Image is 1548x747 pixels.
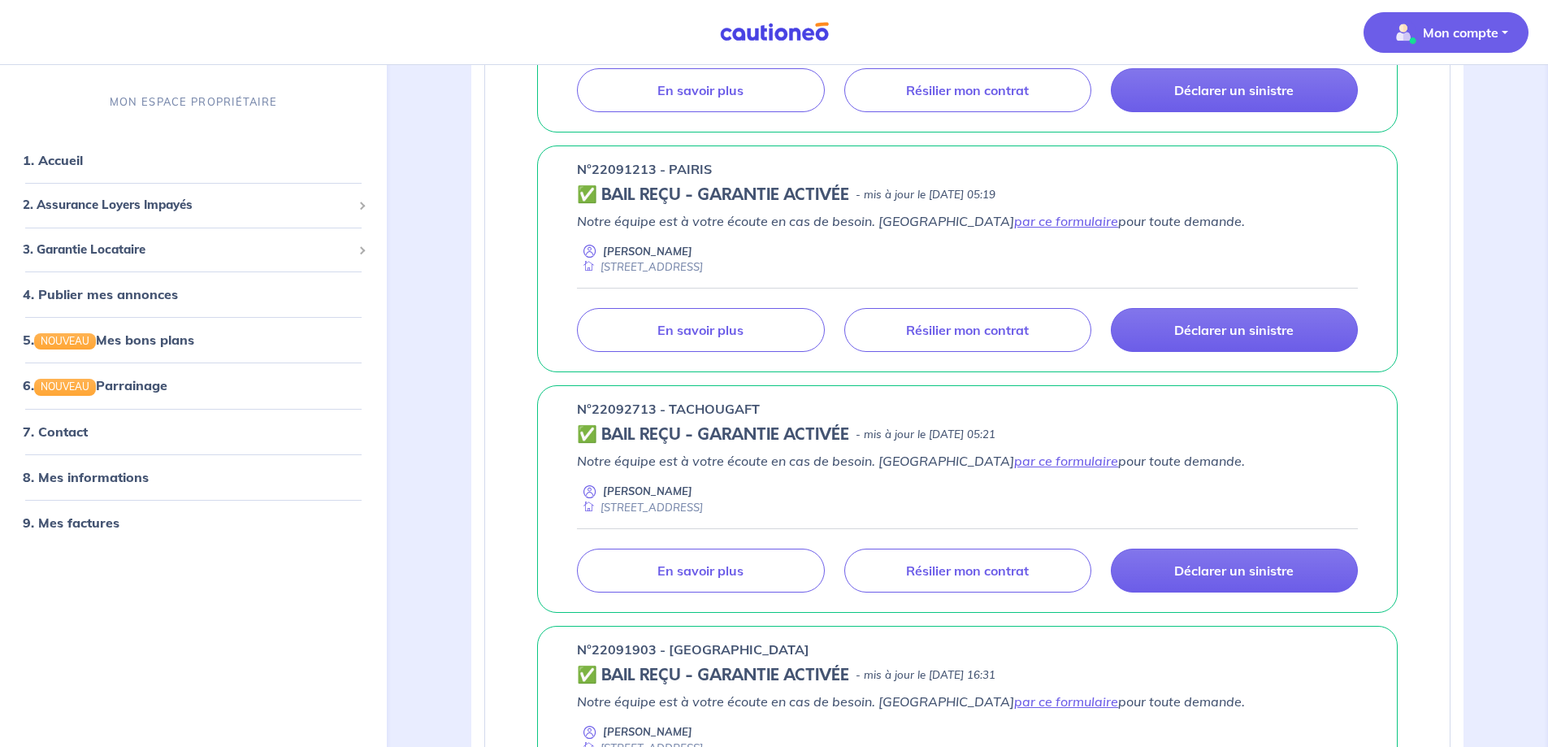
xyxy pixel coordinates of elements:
p: Notre équipe est à votre écoute en cas de besoin. [GEOGRAPHIC_DATA] pour toute demande. [577,451,1358,471]
h5: ✅ BAIL REÇU - GARANTIE ACTIVÉE [577,425,849,445]
img: illu_account_valid_menu.svg [1390,20,1416,46]
a: 1. Accueil [23,152,83,168]
p: Déclarer un sinistre [1174,322,1294,338]
span: 2. Assurance Loyers Impayés [23,196,352,215]
p: Notre équipe est à votre écoute en cas de besoin. [GEOGRAPHIC_DATA] pour toute demande. [577,211,1358,231]
a: Résilier mon contrat [844,549,1091,593]
a: 5.NOUVEAUMes bons plans [23,332,194,348]
p: En savoir plus [657,322,744,338]
div: state: CONTRACT-VALIDATED, Context: ,MAYBE-CERTIFICATE,,LESSOR-DOCUMENTS,IS-ODEALIM [577,425,1358,445]
div: 7. Contact [7,415,380,447]
p: Résilier mon contrat [906,82,1029,98]
a: par ce formulaire [1014,693,1118,710]
a: 9. Mes factures [23,514,119,530]
a: En savoir plus [577,549,824,593]
div: 4. Publier mes annonces [7,278,380,311]
p: Déclarer un sinistre [1174,82,1294,98]
div: 3. Garantie Locataire [7,234,380,266]
p: - mis à jour le [DATE] 05:19 [856,187,995,203]
a: En savoir plus [577,308,824,352]
div: [STREET_ADDRESS] [577,500,703,515]
p: Mon compte [1423,23,1498,42]
span: 3. Garantie Locataire [23,241,352,259]
div: 8. Mes informations [7,460,380,493]
div: 5.NOUVEAUMes bons plans [7,324,380,356]
p: [PERSON_NAME] [603,484,692,499]
p: En savoir plus [657,82,744,98]
h5: ✅ BAIL REÇU - GARANTIE ACTIVÉE [577,185,849,205]
div: 1. Accueil [7,144,380,176]
a: par ce formulaire [1014,453,1118,469]
p: [PERSON_NAME] [603,724,692,740]
div: state: CONTRACT-VALIDATED, Context: ,MAYBE-CERTIFICATE,,LESSOR-DOCUMENTS,IS-ODEALIM [577,185,1358,205]
a: Résilier mon contrat [844,308,1091,352]
p: Résilier mon contrat [906,322,1029,338]
button: illu_account_valid_menu.svgMon compte [1364,12,1528,53]
p: [PERSON_NAME] [603,244,692,259]
a: Résilier mon contrat [844,68,1091,112]
p: Résilier mon contrat [906,562,1029,579]
a: 6.NOUVEAUParrainage [23,377,167,393]
a: En savoir plus [577,68,824,112]
div: [STREET_ADDRESS] [577,259,703,275]
div: state: CONTRACT-VALIDATED, Context: ,MAYBE-CERTIFICATE,,LESSOR-DOCUMENTS,IS-ODEALIM [577,666,1358,685]
h5: ✅ BAIL REÇU - GARANTIE ACTIVÉE [577,666,849,685]
div: 9. Mes factures [7,506,380,538]
a: 4. Publier mes annonces [23,286,178,302]
div: 2. Assurance Loyers Impayés [7,189,380,221]
a: 7. Contact [23,423,88,439]
p: Notre équipe est à votre écoute en cas de besoin. [GEOGRAPHIC_DATA] pour toute demande. [577,692,1358,711]
p: n°22092713 - TACHOUGAFT [577,399,760,419]
a: Déclarer un sinistre [1111,308,1358,352]
p: n°22091213 - PAIRIS [577,159,712,179]
a: Déclarer un sinistre [1111,68,1358,112]
a: 8. Mes informations [23,468,149,484]
p: - mis à jour le [DATE] 16:31 [856,667,995,684]
a: Déclarer un sinistre [1111,549,1358,593]
p: n°22091903 - [GEOGRAPHIC_DATA] [577,640,809,659]
a: par ce formulaire [1014,213,1118,229]
p: MON ESPACE PROPRIÉTAIRE [110,94,277,110]
p: - mis à jour le [DATE] 05:21 [856,427,995,443]
p: Déclarer un sinistre [1174,562,1294,579]
p: En savoir plus [657,562,744,579]
img: Cautioneo [713,22,835,42]
div: 6.NOUVEAUParrainage [7,369,380,402]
